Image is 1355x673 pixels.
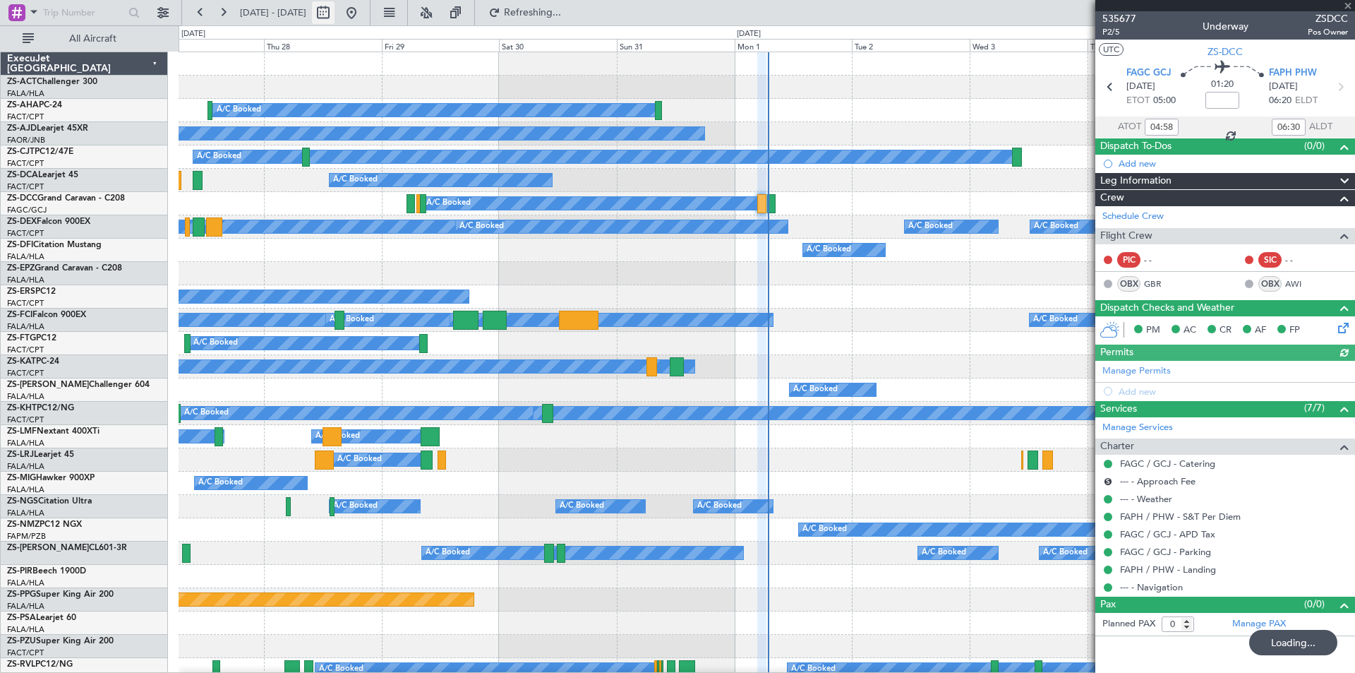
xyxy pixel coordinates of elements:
span: AC [1184,323,1196,338]
a: ZS-DEXFalcon 900EX [7,218,90,226]
div: - - [1144,254,1176,266]
span: [DATE] [1126,80,1155,94]
span: (0/0) [1304,138,1325,153]
span: ZS-LRJ [7,451,34,459]
div: A/C Booked [197,146,241,167]
div: A/C Booked [1033,309,1078,330]
a: GBR [1144,278,1176,290]
span: ZS-AHA [7,101,39,109]
span: P2/5 [1102,26,1136,38]
a: FAGC/GCJ [7,205,47,215]
span: FP [1289,323,1300,338]
a: --- - Weather [1120,493,1172,505]
a: ZS-MIGHawker 900XP [7,474,95,482]
a: ZS-LMFNextant 400XTi [7,427,100,436]
a: Manage Services [1102,421,1173,435]
span: FAGC GCJ [1126,66,1172,81]
a: FACT/CPT [7,415,44,425]
span: ZS-PSA [7,614,36,622]
a: FALA/HLA [7,508,44,518]
button: S [1104,477,1112,486]
a: FALA/HLA [7,438,44,448]
a: ZS-ERSPC12 [7,287,56,296]
span: CR [1219,323,1231,338]
div: A/C Booked [330,309,374,330]
div: Sat 30 [499,39,617,52]
div: Underway [1203,19,1248,34]
a: FACT/CPT [7,112,44,122]
span: Services [1100,401,1137,417]
span: Leg Information [1100,173,1172,189]
div: OBX [1117,276,1140,292]
span: 06:20 [1269,94,1291,108]
span: ZS-[PERSON_NAME] [7,544,89,552]
a: FALA/HLA [7,275,44,285]
span: ZS-ERS [7,287,35,296]
span: ZS-MIG [7,474,36,482]
a: FAGC / GCJ - Catering [1120,458,1215,470]
div: A/C Booked [333,496,378,517]
div: Thu 28 [264,39,382,52]
span: ZS-FTG [7,334,36,343]
span: ATOT [1118,120,1141,134]
a: --- - Navigation [1120,581,1183,593]
span: FAPH PHW [1269,66,1317,81]
a: FAPM/PZB [7,531,46,542]
div: A/C Booked [426,542,470,564]
a: FALA/HLA [7,391,44,402]
span: ETOT [1126,94,1150,108]
span: ZS-EPZ [7,264,35,273]
span: ZS-DFI [7,241,33,249]
a: FACT/CPT [7,345,44,355]
a: Manage PAX [1232,617,1286,631]
a: ZS-AHAPC-24 [7,101,62,109]
span: ZS-NMZ [7,520,40,529]
span: ZS-AJD [7,124,37,133]
a: ZS-KATPC-24 [7,357,59,366]
div: Sun 31 [617,39,735,52]
span: ZS-KAT [7,357,36,366]
a: AWI [1285,278,1317,290]
a: --- - Approach Fee [1120,475,1196,487]
a: ZS-FTGPC12 [7,334,56,343]
span: Pos Owner [1308,26,1348,38]
div: A/C Booked [802,519,847,540]
a: FAGC / GCJ - Parking [1120,546,1211,558]
div: A/C Booked [793,379,838,400]
div: Thu 4 [1088,39,1205,52]
a: ZS-KHTPC12/NG [7,404,74,412]
span: ZS-NGS [7,497,38,506]
div: [DATE] [181,28,205,40]
a: ZS-[PERSON_NAME]CL601-3R [7,544,127,552]
div: A/C Booked [459,216,504,237]
span: 535677 [1102,11,1136,26]
label: Planned PAX [1102,617,1155,631]
a: ZS-PZUSuper King Air 200 [7,637,114,645]
div: Loading... [1249,630,1337,655]
div: Add new [1119,157,1348,169]
a: FACT/CPT [7,648,44,658]
span: ZS-[PERSON_NAME] [7,381,89,389]
span: AF [1255,323,1266,338]
a: ZS-NMZPC12 NGX [7,520,82,529]
div: A/C Booked [198,472,243,494]
a: FALA/HLA [7,601,44,612]
a: FACT/CPT [7,368,44,379]
a: FACT/CPT [7,181,44,192]
span: ZS-RVL [7,660,35,669]
span: ZS-KHT [7,404,37,412]
span: ZS-DCC [1208,44,1243,59]
span: [DATE] - [DATE] [240,6,306,19]
div: A/C Booked [922,542,966,564]
button: All Aircraft [16,28,153,50]
span: Dispatch Checks and Weather [1100,300,1234,316]
span: ZS-ACT [7,78,37,86]
span: Crew [1100,190,1124,206]
span: ZS-LMF [7,427,37,436]
div: Mon 1 [735,39,853,52]
a: ZS-NGSCitation Ultra [7,497,92,506]
a: ZS-FCIFalcon 900EX [7,311,86,319]
div: A/C Booked [1043,542,1088,564]
div: Wed 3 [970,39,1088,52]
div: A/C Booked [193,333,238,354]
